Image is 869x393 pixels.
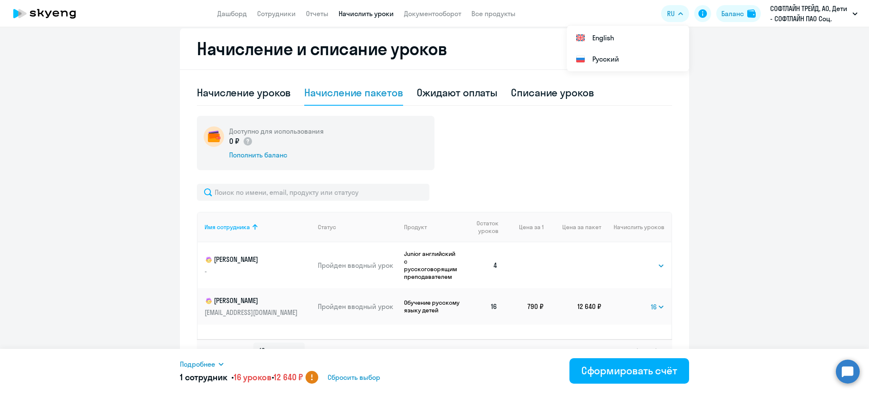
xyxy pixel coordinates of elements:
img: Русский [575,54,586,64]
th: Начислить уроков [601,212,671,242]
span: RU [667,8,675,19]
div: Имя сотрудника [205,223,250,231]
p: Junior английский с русскоговорящим преподавателем [404,250,461,281]
button: Балансbalance [716,5,761,22]
a: Все продукты [471,9,516,18]
div: Начисление уроков [197,86,291,99]
span: 12 640 ₽ [274,372,303,382]
td: 12 640 ₽ [544,288,601,325]
button: Сформировать счёт [569,358,689,384]
td: 790 ₽ [505,288,544,325]
div: Имя сотрудника [205,223,311,231]
a: Сотрудники [257,9,296,18]
p: 0 ₽ [229,136,253,147]
div: Статус [318,223,336,231]
p: [PERSON_NAME] [205,255,300,265]
p: [PERSON_NAME] [205,296,300,306]
div: Продукт [404,223,461,231]
span: Остаток уроков [468,219,498,235]
p: Пройден вводный урок [318,302,398,311]
p: - [205,267,300,276]
th: Цена за пакет [544,212,601,242]
a: Дашборд [217,9,247,18]
h2: Начисление и списание уроков [197,39,672,59]
span: Подробнее [180,359,215,369]
h5: Доступно для использования [229,126,324,136]
div: Ожидают оплаты [417,86,498,99]
span: 16 уроков [234,372,272,382]
div: Баланс [721,8,744,19]
a: child[PERSON_NAME][EMAIL_ADDRESS][DOMAIN_NAME] [205,296,311,317]
img: child [205,297,213,305]
div: Списание уроков [511,86,594,99]
p: [EMAIL_ADDRESS][DOMAIN_NAME] [205,308,300,317]
ul: RU [567,25,689,71]
a: Начислить уроки [339,9,394,18]
span: Отображать по: [207,347,250,355]
div: Остаток уроков [468,219,505,235]
p: СОФТЛАЙН ТРЕЙД, АО, Дети - СОФТЛАЙН ПАО Соц. пакет [770,3,849,24]
a: Документооборот [404,9,461,18]
div: Пополнить баланс [229,150,324,160]
h5: 1 сотрудник • • [180,371,303,383]
a: Отчеты [306,9,328,18]
img: English [575,33,586,43]
td: 4 [461,242,505,288]
div: Продукт [404,223,427,231]
td: 16 [461,288,505,325]
input: Поиск по имени, email, продукту или статусу [197,184,429,201]
p: Обучение русскому языку детей [404,299,461,314]
p: Пройден вводный урок [318,261,398,270]
button: СОФТЛАЙН ТРЕЙД, АО, Дети - СОФТЛАЙН ПАО Соц. пакет [766,3,862,24]
div: Статус [318,223,398,231]
img: child [205,255,213,264]
img: wallet-circle.png [204,126,224,147]
button: RU [661,5,689,22]
div: Сформировать счёт [581,364,677,377]
div: Начисление пакетов [304,86,403,99]
img: balance [747,9,756,18]
th: Цена за 1 [505,212,544,242]
a: child[PERSON_NAME]- [205,255,311,276]
span: Сбросить выбор [328,372,380,382]
span: 1 - 2 из 2 сотрудников [562,347,621,355]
